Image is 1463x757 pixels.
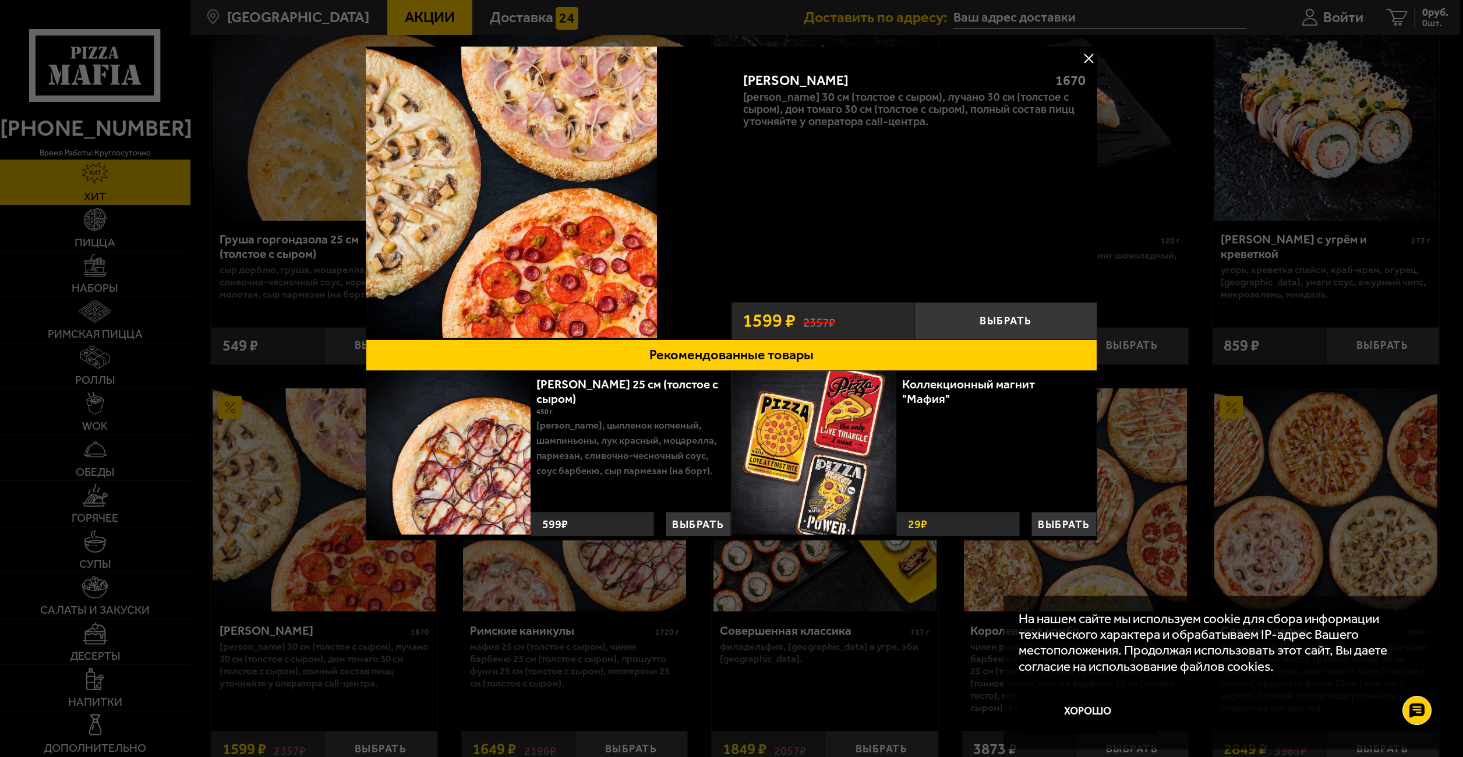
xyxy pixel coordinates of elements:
[914,302,1097,339] button: Выбрать
[1019,689,1156,735] button: Хорошо
[902,377,1035,406] a: Коллекционный магнит "Мафия"
[1019,611,1420,674] p: На нашем сайте мы используем cookie для сбора информации технического характера и обрабатываем IP...
[366,47,731,339] a: Хет Трик
[905,512,930,536] strong: 29 ₽
[539,512,571,536] strong: 599 ₽
[536,418,722,479] p: [PERSON_NAME], цыпленок копченый, шампиньоны, лук красный, моцарелла, пармезан, сливочно-чесночны...
[536,377,718,406] a: [PERSON_NAME] 25 см (толстое с сыром)
[366,339,1097,371] button: Рекомендованные товары
[536,408,553,416] span: 450 г
[1031,512,1097,536] button: Выбрать
[803,313,835,328] s: 2357 ₽
[743,91,1086,128] p: [PERSON_NAME] 30 см (толстое с сыром), Лучано 30 см (толстое с сыром), Дон Томаго 30 см (толстое ...
[743,72,1044,89] div: [PERSON_NAME]
[366,47,657,338] img: Хет Трик
[666,512,731,536] button: Выбрать
[743,312,796,330] span: 1599 ₽
[1055,72,1086,89] span: 1670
